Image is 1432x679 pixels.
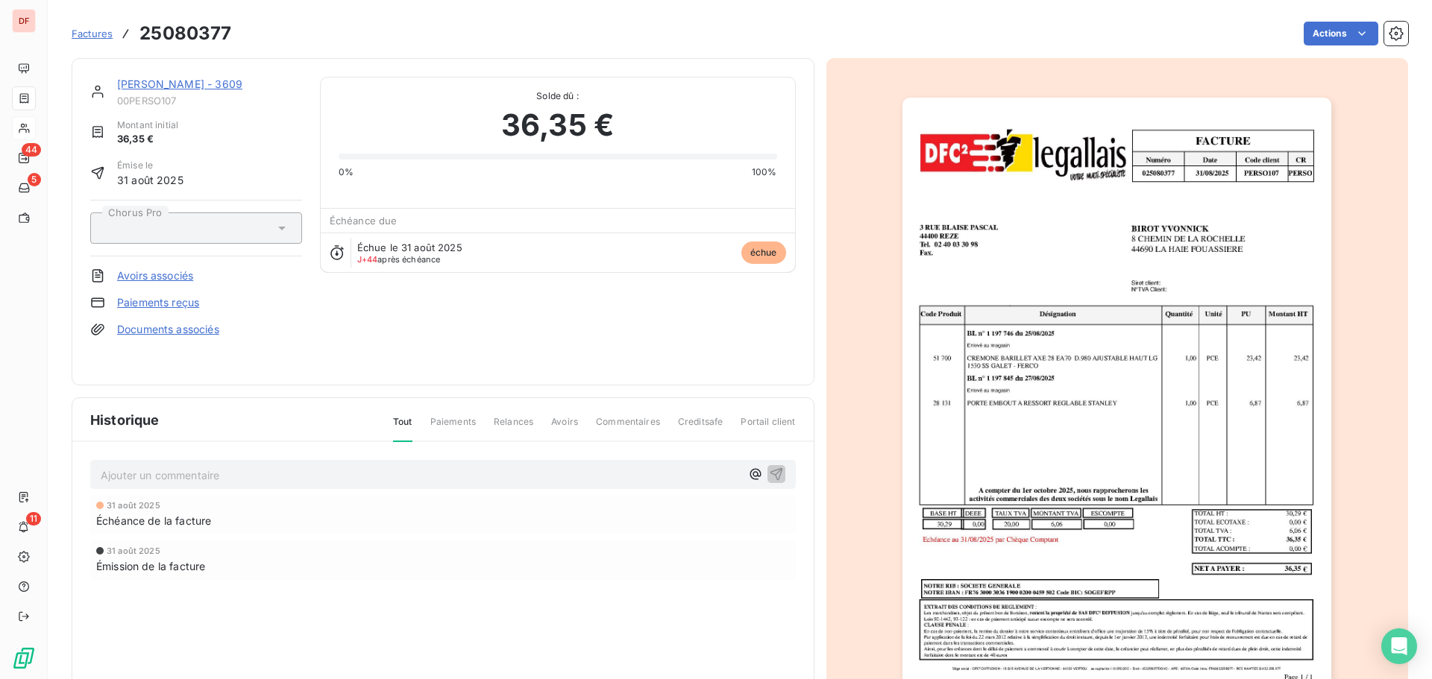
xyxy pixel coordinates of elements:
[107,546,160,555] span: 31 août 2025
[72,26,113,41] a: Factures
[430,415,476,440] span: Paiements
[96,513,211,528] span: Échéance de la facture
[357,241,462,253] span: Échue le 31 août 2025
[339,89,777,103] span: Solde dû :
[551,415,578,440] span: Avoirs
[72,28,113,40] span: Factures
[107,501,160,510] span: 31 août 2025
[357,255,441,264] span: après échéance
[357,254,378,265] span: J+44
[28,173,41,186] span: 5
[678,415,723,440] span: Creditsafe
[117,172,183,188] span: 31 août 2025
[501,103,614,148] span: 36,35 €
[741,241,786,264] span: échue
[139,20,231,47] h3: 25080377
[96,558,205,574] span: Émission de la facture
[117,119,178,132] span: Montant initial
[117,132,178,147] span: 36,35 €
[1304,22,1378,45] button: Actions
[339,165,354,179] span: 0%
[330,215,398,227] span: Échéance due
[26,512,41,525] span: 11
[90,410,160,430] span: Historique
[1381,628,1417,664] div: Open Intercom Messenger
[117,295,199,310] a: Paiements reçus
[22,143,41,157] span: 44
[752,165,777,179] span: 100%
[393,415,412,442] span: Tout
[117,322,219,337] a: Documents associés
[117,159,183,172] span: Émise le
[494,415,533,440] span: Relances
[741,415,795,440] span: Portail client
[12,646,36,670] img: Logo LeanPay
[117,95,302,107] span: 00PERSO107
[117,78,242,90] a: [PERSON_NAME] - 3609
[117,268,193,283] a: Avoirs associés
[596,415,660,440] span: Commentaires
[12,9,36,33] div: DF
